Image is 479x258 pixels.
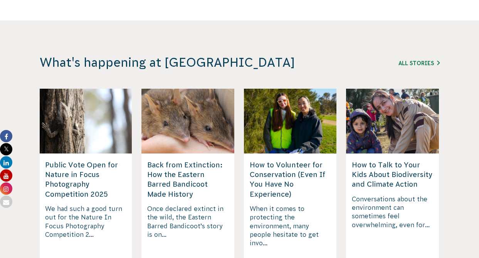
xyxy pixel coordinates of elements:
[250,160,331,199] h5: How to Volunteer for Conservation (Even If You Have No Experience)
[352,160,433,189] h5: How to Talk to Your Kids About Biodiversity and Climate Action
[45,160,126,199] h5: Public Vote Open for Nature in Focus Photography Competition 2025
[352,195,433,256] p: Conversations about the environment can sometimes feel overwhelming, even for...
[250,204,331,256] p: When it comes to protecting the environment, many people hesitate to get invo...
[147,204,229,256] p: Once declared extinct in the wild, the Eastern Barred Bandicoot’s story is on...
[147,160,229,199] h5: Back from Extinction: How the Eastern Barred Bandicoot Made History
[40,55,336,70] h3: What's happening at [GEOGRAPHIC_DATA]
[45,204,126,256] p: We had such a good turn out for the Nature In Focus Photography Competition 2...
[398,60,440,66] a: All Stories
